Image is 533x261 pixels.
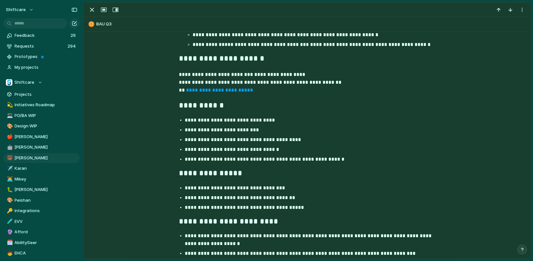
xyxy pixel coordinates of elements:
[7,133,11,140] div: 🍎
[15,134,77,140] span: [PERSON_NAME]
[6,229,12,235] button: 🔮
[3,217,80,226] a: 🧪EVV
[3,111,80,121] a: 💻PO/BA WIP
[6,155,12,161] button: 🐻
[7,112,11,119] div: 💻
[6,165,12,172] button: ✈️
[3,41,80,51] a: Requests294
[6,123,12,129] button: 🎨
[3,174,80,184] a: 👨‍💻Mikey
[3,78,80,87] button: Shiftcare
[6,250,12,256] button: 🧒
[15,239,77,246] span: AbilitySeer
[6,7,26,13] span: shiftcare
[3,90,80,99] a: Projects
[3,164,80,173] a: ✈️Karan
[7,165,11,172] div: ✈️
[7,218,11,225] div: 🧪
[7,186,11,194] div: 🐛
[7,250,11,257] div: 🧒
[15,218,77,225] span: EVV
[7,175,11,183] div: 👨‍💻
[6,144,12,151] button: 🤖
[3,196,80,205] a: 🎨Peishan
[3,52,80,62] a: Prototypes
[3,100,80,110] a: 💫Initiatives Roadmap
[15,91,77,98] span: Projects
[3,185,80,195] a: 🐛[PERSON_NAME]
[15,102,77,108] span: Initiatives Roadmap
[7,207,11,215] div: 🔑
[15,165,77,172] span: Karan
[3,31,80,40] a: Feedback26
[6,134,12,140] button: 🍎
[6,176,12,182] button: 👨‍💻
[15,144,77,151] span: [PERSON_NAME]
[15,155,77,161] span: [PERSON_NAME]
[6,112,12,119] button: 💻
[96,21,527,27] span: BAU Q3
[7,154,11,162] div: 🐻
[6,197,12,204] button: 🎨
[7,228,11,236] div: 🔮
[6,218,12,225] button: 🧪
[3,238,80,248] a: 🗓️AbilitySeer
[68,43,77,50] span: 294
[15,208,77,214] span: Integrations
[7,123,11,130] div: 🎨
[15,64,77,71] span: My projects
[6,186,12,193] button: 🐛
[7,239,11,246] div: 🗓️
[3,5,37,15] button: shiftcare
[15,229,77,235] span: Afford
[15,197,77,204] span: Peishan
[3,248,80,258] a: 🧒EHCA
[71,32,77,39] span: 26
[15,43,66,50] span: Requests
[3,132,80,142] a: 🍎[PERSON_NAME]
[86,19,527,29] button: BAU Q3
[3,142,80,152] a: 🤖[PERSON_NAME]
[3,153,80,163] a: 🐻[PERSON_NAME]
[15,53,77,60] span: Prototypes
[15,176,77,182] span: Mikey
[15,186,77,193] span: [PERSON_NAME]
[7,101,11,109] div: 💫
[6,208,12,214] button: 🔑
[6,102,12,108] button: 💫
[15,32,69,39] span: Feedback
[7,144,11,151] div: 🤖
[15,112,77,119] span: PO/BA WIP
[3,227,80,237] a: 🔮Afford
[3,63,80,72] a: My projects
[7,196,11,204] div: 🎨
[15,123,77,129] span: Design WIP
[3,206,80,216] a: 🔑Integrations
[15,250,77,256] span: EHCA
[3,121,80,131] a: 🎨Design WIP
[6,239,12,246] button: 🗓️
[15,79,35,86] span: Shiftcare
